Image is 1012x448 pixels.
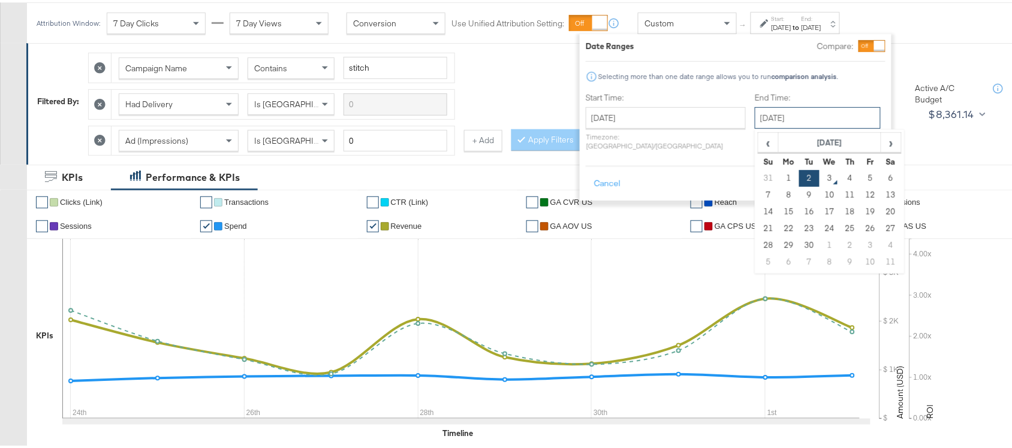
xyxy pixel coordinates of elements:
[125,96,173,107] span: Had Delivery
[881,184,901,201] td: 13
[840,201,860,218] td: 18
[820,168,840,184] td: 3
[62,168,83,182] div: KPIs
[586,171,629,192] button: Cancel
[586,38,634,50] div: Date Ranges
[881,252,901,268] td: 11
[860,201,881,218] td: 19
[644,16,674,26] span: Custom
[817,38,854,50] label: Compare:
[799,184,820,201] td: 9
[125,133,188,144] span: Ad (Impressions)
[391,219,422,228] span: Revenue
[772,69,837,78] strong: comparison analysis
[451,16,564,27] label: Use Unified Attribution Setting:
[799,201,820,218] td: 16
[36,328,53,339] div: KPIs
[586,90,746,101] label: Start Time:
[344,91,447,113] input: Enter a search term
[881,201,901,218] td: 20
[840,252,860,268] td: 9
[791,20,802,29] strong: to
[715,195,737,204] span: Reach
[799,168,820,184] td: 2
[779,235,799,252] td: 29
[715,219,757,228] span: GA CPS US
[895,364,906,416] text: Amount (USD)
[772,13,791,20] label: Start:
[344,128,447,150] input: Enter a number
[36,218,48,230] a: ✔
[200,218,212,230] a: ✔
[598,70,839,78] div: Selecting more than one date range allows you to run .
[254,133,346,144] span: Is [GEOGRAPHIC_DATA]
[550,195,593,204] span: GA CVR US
[799,151,820,168] th: Tu
[925,402,936,416] text: ROI
[224,195,269,204] span: Transactions
[779,168,799,184] td: 1
[840,184,860,201] td: 11
[881,218,901,235] td: 27
[755,90,885,101] label: End Time:
[860,184,881,201] td: 12
[550,219,592,228] span: GA AOV US
[60,219,92,228] span: Sessions
[36,194,48,206] a: ✔
[820,218,840,235] td: 24
[820,252,840,268] td: 8
[772,20,791,30] div: [DATE]
[860,151,881,168] th: Fr
[860,252,881,268] td: 10
[113,16,159,26] span: 7 Day Clicks
[367,194,379,206] a: ✔
[36,17,101,25] div: Attribution Window:
[840,218,860,235] td: 25
[820,201,840,218] td: 17
[758,252,779,268] td: 5
[691,194,703,206] a: ✔
[146,168,240,182] div: Performance & KPIs
[758,184,779,201] td: 7
[200,194,212,206] a: ✔
[924,102,988,122] button: $8,361.14
[840,151,860,168] th: Th
[860,218,881,235] td: 26
[802,20,821,30] div: [DATE]
[779,184,799,201] td: 8
[758,151,779,168] th: Su
[353,16,396,26] span: Conversion
[929,103,975,121] div: $8,361.14
[915,80,981,102] div: Active A/C Budget
[881,151,901,168] th: Sa
[236,16,282,26] span: 7 Day Views
[60,195,103,204] span: Clicks (Link)
[37,93,79,105] div: Filtered By:
[820,235,840,252] td: 1
[840,235,860,252] td: 2
[254,60,287,71] span: Contains
[881,235,901,252] td: 4
[799,218,820,235] td: 23
[344,55,447,77] input: Enter a search term
[586,130,746,148] p: Timezone: [GEOGRAPHIC_DATA]/[GEOGRAPHIC_DATA]
[758,218,779,235] td: 21
[759,131,778,149] span: ‹
[779,218,799,235] td: 22
[526,218,538,230] a: ✔
[779,201,799,218] td: 15
[860,235,881,252] td: 3
[802,13,821,20] label: End:
[882,131,900,149] span: ›
[526,194,538,206] a: ✔
[799,235,820,252] td: 30
[779,151,799,168] th: Mo
[840,168,860,184] td: 4
[391,195,429,204] span: CTR (Link)
[442,425,473,437] div: Timeline
[758,201,779,218] td: 14
[691,218,703,230] a: ✔
[820,184,840,201] td: 10
[779,131,881,151] th: [DATE]
[758,235,779,252] td: 28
